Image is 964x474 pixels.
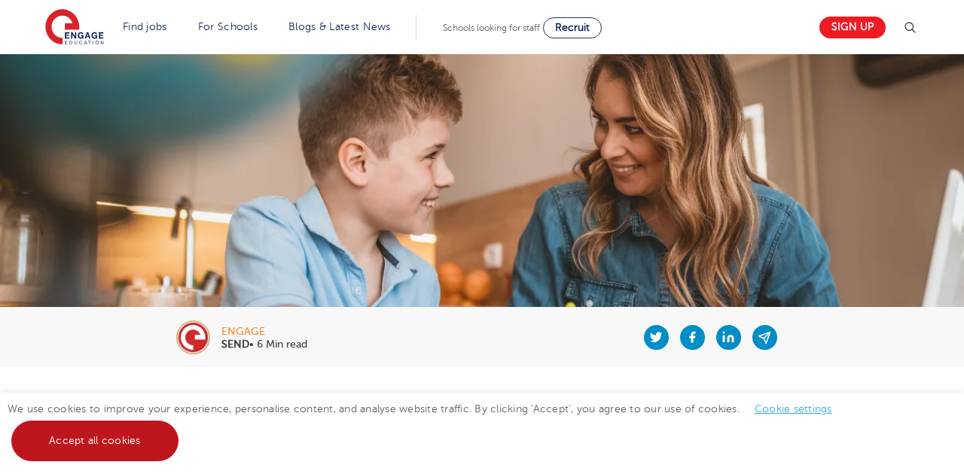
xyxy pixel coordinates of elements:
[11,421,178,461] a: Accept all cookies
[198,21,258,32] a: For Schools
[221,339,249,350] b: SEND
[221,327,307,337] div: engage
[221,339,307,350] p: • 6 Min read
[443,23,540,33] span: Schools looking for staff
[819,17,886,38] a: Sign up
[543,17,602,38] a: Recruit
[555,22,590,33] span: Recruit
[288,21,391,32] a: Blogs & Latest News
[123,21,167,32] a: Find jobs
[8,403,847,446] span: We use cookies to improve your experience, personalise content, and analyse website traffic. By c...
[755,403,832,415] a: Cookie settings
[45,9,104,47] img: Engage Education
